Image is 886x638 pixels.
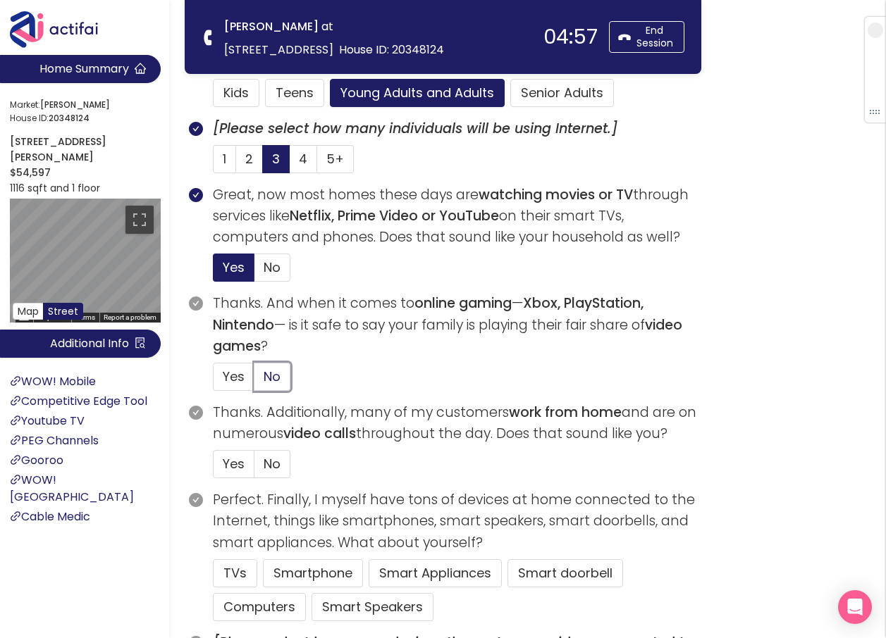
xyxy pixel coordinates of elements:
[507,559,623,587] button: Smart doorbell
[10,165,51,180] strong: $54,597
[543,27,598,47] div: 04:57
[48,304,78,318] span: Street
[189,296,203,311] span: check-circle
[10,99,156,112] span: Market:
[10,135,106,164] strong: [STREET_ADDRESS][PERSON_NAME]
[609,21,684,53] button: End Session
[189,406,203,420] span: check-circle
[223,368,245,385] span: Yes
[264,455,281,473] span: No
[339,42,444,58] span: House ID: 20348124
[213,119,617,138] b: [Please select how many individuals will be using Internet.]
[104,313,156,321] a: Report a problem
[10,452,63,468] a: Gooroo
[213,593,306,621] button: Computers
[10,415,21,426] span: link
[10,11,111,48] img: Actifai Logo
[265,79,324,107] button: Teens
[10,511,21,522] span: link
[213,402,701,444] p: Thanks. Additionally, many of my customers and are on numerous throughout the day. Does that soun...
[479,185,633,204] b: watching movies or TV
[40,99,110,111] strong: [PERSON_NAME]
[49,112,90,124] strong: 20348124
[223,455,245,473] span: Yes
[213,559,257,587] button: TVs
[213,294,644,334] b: Xbox, PlayStation, Nintendo
[189,122,203,136] span: check-circle
[10,413,85,429] a: Youtube TV
[414,294,512,313] b: online gaming
[223,258,245,276] span: Yes
[213,489,701,553] p: Perfect. Finally, I myself have tons of devices at home connected to the Internet, things like sm...
[263,559,363,587] button: Smartphone
[330,79,505,107] button: Young Adults and Adults
[224,18,333,58] span: at [STREET_ADDRESS]
[299,150,307,168] span: 4
[283,424,356,443] b: video calls
[10,373,96,389] a: WOW! Mobile
[245,150,253,168] span: 2
[10,474,21,485] span: link
[10,375,21,387] span: link
[326,150,344,168] span: 5+
[10,199,161,323] div: Map
[224,18,319,35] strong: [PERSON_NAME]
[509,403,622,422] b: work from home
[125,206,154,234] button: Toggle fullscreen view
[75,313,95,321] a: Terms (opens in new tab)
[312,593,433,621] button: Smart Speakers
[213,184,701,249] p: Great, now most homes these days are through services like on their smart TVs, computers and phon...
[10,472,134,505] a: WOW! [GEOGRAPHIC_DATA]
[510,79,614,107] button: Senior Adults
[213,315,682,356] b: video games
[369,559,502,587] button: Smart Appliances
[10,434,21,446] span: link
[10,112,156,125] span: House ID:
[10,395,21,406] span: link
[10,393,147,409] a: Competitive Edge Tool
[290,206,499,225] b: Netflix, Prime Video or YouTube
[213,79,259,107] button: Kids
[272,150,280,168] span: 3
[189,188,203,202] span: check-circle
[264,368,281,385] span: No
[202,30,216,45] span: phone
[213,293,701,357] p: Thanks. And when it comes to — — is it safe to say your family is playing their fair share of ?
[10,180,161,196] p: 1116 sqft and 1 floor
[10,432,99,449] a: PEG Channels
[10,454,21,465] span: link
[10,199,161,323] div: Street View
[223,150,226,168] span: 1
[189,493,203,507] span: check-circle
[18,304,39,318] span: Map
[10,508,90,525] a: Cable Medic
[838,590,872,624] div: Open Intercom Messenger
[264,258,281,276] span: No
